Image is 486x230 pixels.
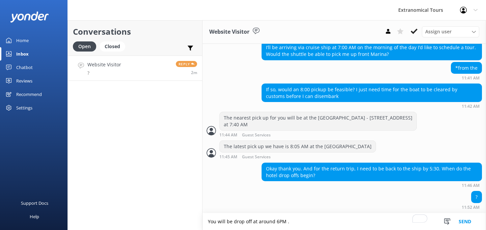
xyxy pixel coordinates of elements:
[16,74,32,88] div: Reviews
[462,76,480,80] strong: 11:41 AM
[462,104,480,108] strong: 11:42 AM
[451,62,482,74] div: *from the
[262,163,482,181] div: Okay thank you. And for the return trip, I need to be back to the ship by 5:30. When do the hotel...
[73,25,197,38] h2: Conversations
[16,88,42,101] div: Recommend
[471,191,482,203] div: ?
[451,75,482,80] div: Aug 27 2025 08:41pm (UTC -07:00) America/Tijuana
[220,141,376,152] div: The latest pick up we have is 8:05 AM at the [GEOGRAPHIC_DATA]
[191,70,197,75] span: Aug 27 2025 08:52pm (UTC -07:00) America/Tijuana
[100,42,129,50] a: Closed
[16,47,29,61] div: Inbox
[219,132,417,137] div: Aug 27 2025 08:44pm (UTC -07:00) America/Tijuana
[87,70,121,76] p: ?
[100,41,125,52] div: Closed
[219,133,237,137] strong: 11:44 AM
[202,213,486,230] textarea: To enrich screen reader interactions, please activate Accessibility in Grammarly extension settings
[425,28,452,35] span: Assign user
[30,210,39,223] div: Help
[16,101,32,114] div: Settings
[87,61,121,68] h4: Website Visitor
[262,84,482,102] div: If so, would an 8:00 pickup be feasible? I just need time for the boat to be cleared by customs b...
[16,34,29,47] div: Home
[209,28,249,36] h3: Website Visitor
[73,42,100,50] a: Open
[462,205,480,209] strong: 11:52 AM
[242,155,271,159] span: Guest Services
[262,183,482,188] div: Aug 27 2025 08:46pm (UTC -07:00) America/Tijuana
[422,26,479,37] div: Assign User
[262,104,482,108] div: Aug 27 2025 08:42pm (UTC -07:00) America/Tijuana
[220,112,416,130] div: The nearest pick up for you will be at the [GEOGRAPHIC_DATA] - [STREET_ADDRESS] at 7:40 AM
[68,56,202,81] a: Website Visitor?Reply2m
[10,11,49,23] img: yonder-white-logo.png
[242,133,271,137] span: Guest Services
[262,42,482,60] div: I’ll be arriving via cruise ship at 7:00 AM on the morning of the day I’d like to schedule a tour...
[452,213,478,230] button: Send
[219,154,376,159] div: Aug 27 2025 08:45pm (UTC -07:00) America/Tijuana
[462,205,482,209] div: Aug 27 2025 08:52pm (UTC -07:00) America/Tijuana
[73,41,96,52] div: Open
[176,61,197,67] span: Reply
[462,184,480,188] strong: 11:46 AM
[16,61,33,74] div: Chatbot
[219,155,237,159] strong: 11:45 AM
[21,196,48,210] div: Support Docs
